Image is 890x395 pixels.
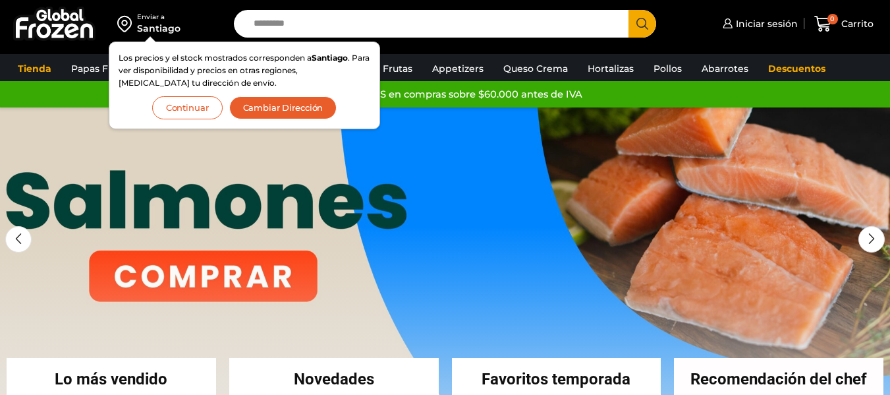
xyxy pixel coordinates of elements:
[426,56,490,81] a: Appetizers
[117,13,137,35] img: address-field-icon.svg
[647,56,688,81] a: Pollos
[733,17,798,30] span: Iniciar sesión
[628,10,656,38] button: Search button
[452,371,661,387] h2: Favoritos temporada
[858,226,885,253] div: Next slide
[137,13,181,22] div: Enviar a
[137,22,181,35] div: Santiago
[312,53,348,63] strong: Santiago
[11,56,58,81] a: Tienda
[229,96,337,119] button: Cambiar Dirección
[229,371,439,387] h2: Novedades
[719,11,798,37] a: Iniciar sesión
[7,371,216,387] h2: Lo más vendido
[827,14,838,24] span: 0
[581,56,640,81] a: Hortalizas
[497,56,574,81] a: Queso Crema
[811,9,877,40] a: 0 Carrito
[119,51,370,90] p: Los precios y el stock mostrados corresponden a . Para ver disponibilidad y precios en otras regi...
[695,56,755,81] a: Abarrotes
[762,56,832,81] a: Descuentos
[65,56,135,81] a: Papas Fritas
[674,371,883,387] h2: Recomendación del chef
[152,96,223,119] button: Continuar
[5,226,32,253] div: Previous slide
[838,17,874,30] span: Carrito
